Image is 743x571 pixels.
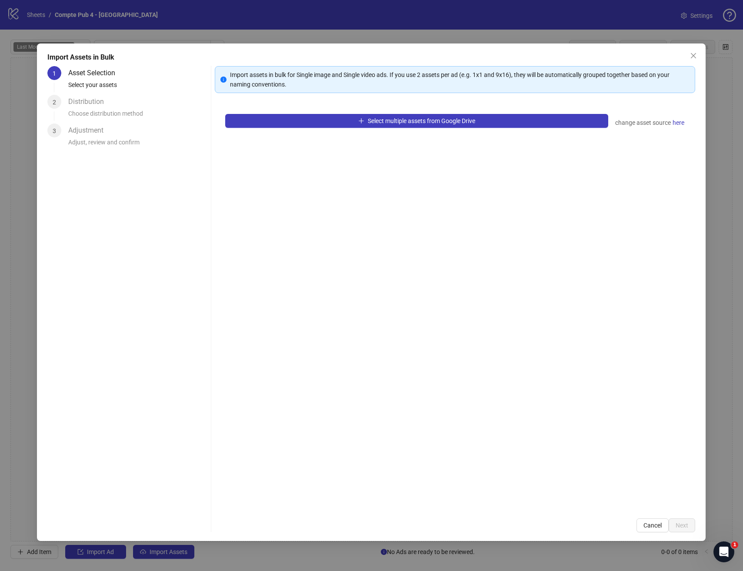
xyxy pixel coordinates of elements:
[230,70,690,89] div: Import assets in bulk for Single image and Single video ads. If you use 2 assets per ad (e.g. 1x1...
[68,80,207,95] div: Select your assets
[47,52,695,63] div: Import Assets in Bulk
[68,95,111,109] div: Distribution
[669,518,696,532] button: Next
[53,70,56,77] span: 1
[53,99,56,106] span: 2
[226,114,609,128] button: Select multiple assets from Google Drive
[368,117,476,124] span: Select multiple assets from Google Drive
[53,127,56,134] span: 3
[68,66,122,80] div: Asset Selection
[644,522,662,529] span: Cancel
[68,137,207,152] div: Adjust, review and confirm
[731,541,738,548] span: 1
[221,77,227,83] span: info-circle
[68,124,110,137] div: Adjustment
[673,117,685,128] a: here
[68,109,207,124] div: Choose distribution method
[673,118,685,127] span: here
[616,117,685,128] div: change asset source
[713,541,734,562] iframe: Intercom live chat
[690,52,697,59] span: close
[359,118,365,124] span: plus
[637,518,669,532] button: Cancel
[687,49,701,63] button: Close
